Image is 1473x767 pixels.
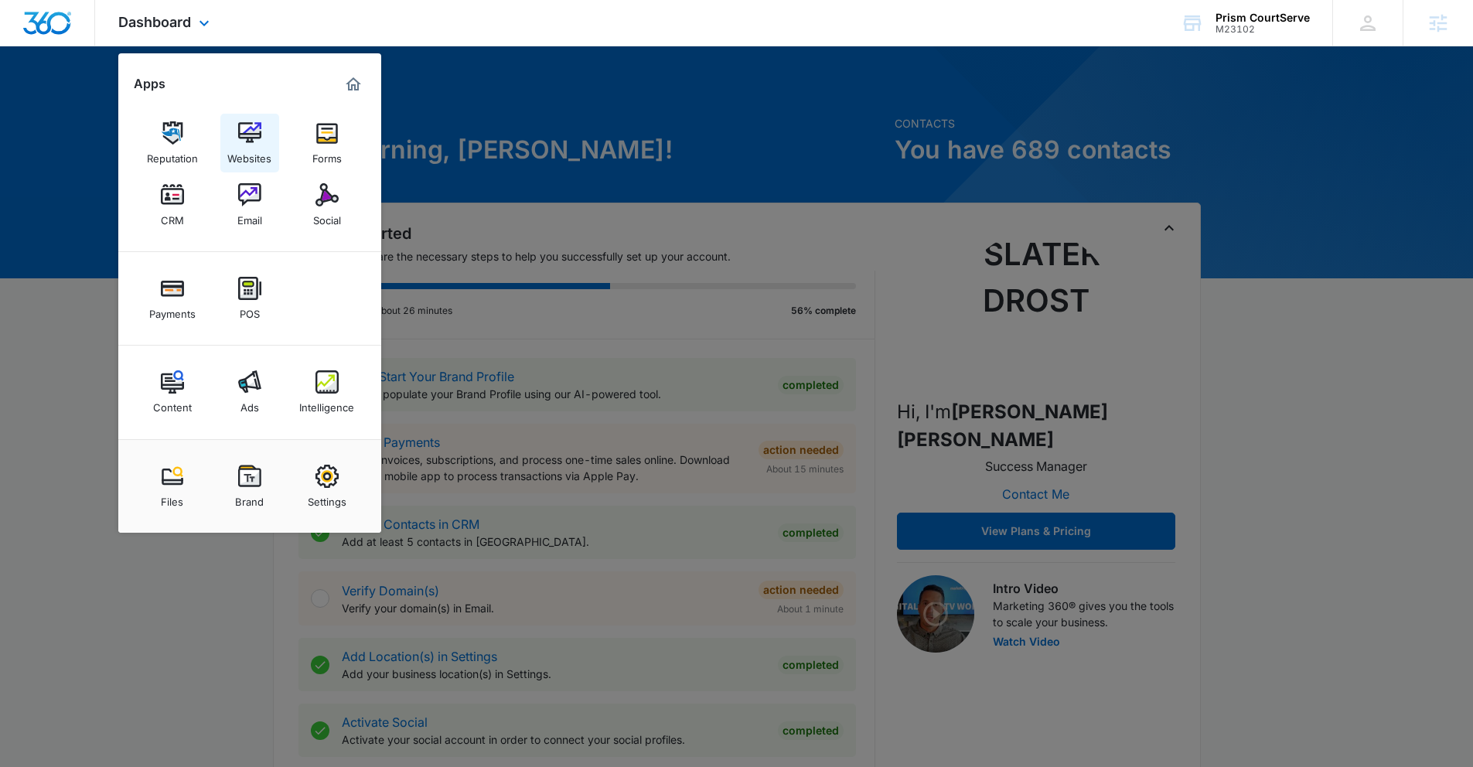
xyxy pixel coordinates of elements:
a: Marketing 360® Dashboard [341,72,366,97]
a: Ads [220,363,279,421]
a: POS [220,269,279,328]
div: account id [1216,24,1310,35]
div: POS [240,300,260,320]
a: Brand [220,457,279,516]
div: Reputation [147,145,198,165]
span: Dashboard [118,14,191,30]
a: Forms [298,114,356,172]
a: Settings [298,457,356,516]
div: CRM [161,206,184,227]
a: Content [143,363,202,421]
a: Email [220,176,279,234]
h2: Apps [134,77,165,91]
a: Files [143,457,202,516]
div: Email [237,206,262,227]
a: CRM [143,176,202,234]
div: Files [161,488,183,508]
div: Websites [227,145,271,165]
div: Forms [312,145,342,165]
div: account name [1216,12,1310,24]
div: Settings [308,488,346,508]
div: Social [313,206,341,227]
div: Intelligence [299,394,354,414]
a: Social [298,176,356,234]
a: Reputation [143,114,202,172]
a: Payments [143,269,202,328]
a: Websites [220,114,279,172]
div: Content [153,394,192,414]
a: Intelligence [298,363,356,421]
div: Payments [149,300,196,320]
div: Brand [235,488,264,508]
div: Ads [240,394,259,414]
